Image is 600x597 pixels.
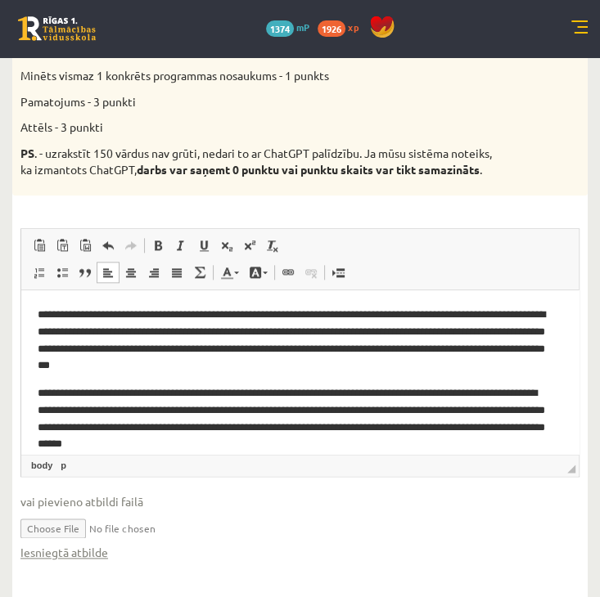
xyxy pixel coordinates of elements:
a: Fona krāsa [244,262,273,283]
a: Ievietot lapas pārtraukumu drukai [327,262,350,283]
a: Ievietot kā vienkāršu tekstu (vadīšanas taustiņš+pārslēgšanas taustiņš+V) [51,235,74,256]
p: Pamatojums - 3 punkti [20,94,498,110]
a: body elements [28,458,56,473]
a: Teksta krāsa [215,262,244,283]
p: . - uzrakstīt 150 vārdus nav grūti, nedari to ar ChatGPT palīdzību. Ja mūsu sistēma noteiks, ka i... [20,146,498,177]
a: Pasvītrojums (vadīšanas taustiņš+U) [192,235,215,256]
a: Ievietot no Worda [74,235,97,256]
a: Iesniegtā atbilde [20,544,108,561]
a: Bloka citāts [74,262,97,283]
span: vai pievieno atbildi failā [20,493,580,510]
a: Augšraksts [238,235,261,256]
a: Izlīdzināt malas [165,262,188,283]
a: Rīgas 1. Tālmācības vidusskola [18,16,96,41]
p: Minēts vismaz 1 konkrēts programmas nosaukums - 1 punkts [20,68,498,84]
a: Saite (vadīšanas taustiņš+K) [277,262,300,283]
a: Treknraksts (vadīšanas taustiņš+B) [147,235,169,256]
strong: darbs var saņemt 0 punktu vai punktu skaits var tikt samazināts [137,162,480,177]
a: Ielīmēt (vadīšanas taustiņš+V) [28,235,51,256]
a: Atkārtot (vadīšanas taustiņš+Y) [120,235,142,256]
span: Mērogot [567,465,575,473]
iframe: Bagātinātā teksta redaktors, wiswyg-editor-user-answer-47433988771660 [21,290,579,454]
strong: PS [20,146,34,160]
span: 1926 [318,20,345,37]
a: Apakšraksts [215,235,238,256]
a: 1926 xp [318,20,367,34]
a: Ievietot/noņemt sarakstu ar aizzīmēm [51,262,74,283]
a: Slīpraksts (vadīšanas taustiņš+I) [169,235,192,256]
a: Centrēti [120,262,142,283]
body: Bagātinātā teksta redaktors, wiswyg-editor-user-answer-47433988771660 [16,16,541,286]
span: mP [296,20,309,34]
span: xp [348,20,359,34]
a: Atsaistīt [300,262,323,283]
a: Izlīdzināt pa kreisi [97,262,120,283]
a: Math [188,262,211,283]
a: Ievietot/noņemt numurētu sarakstu [28,262,51,283]
a: Noņemt stilus [261,235,284,256]
a: p elements [57,458,70,473]
p: Attēls - 3 punkti [20,119,498,136]
a: Izlīdzināt pa labi [142,262,165,283]
a: Atcelt (vadīšanas taustiņš+Z) [97,235,120,256]
span: 1374 [266,20,294,37]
